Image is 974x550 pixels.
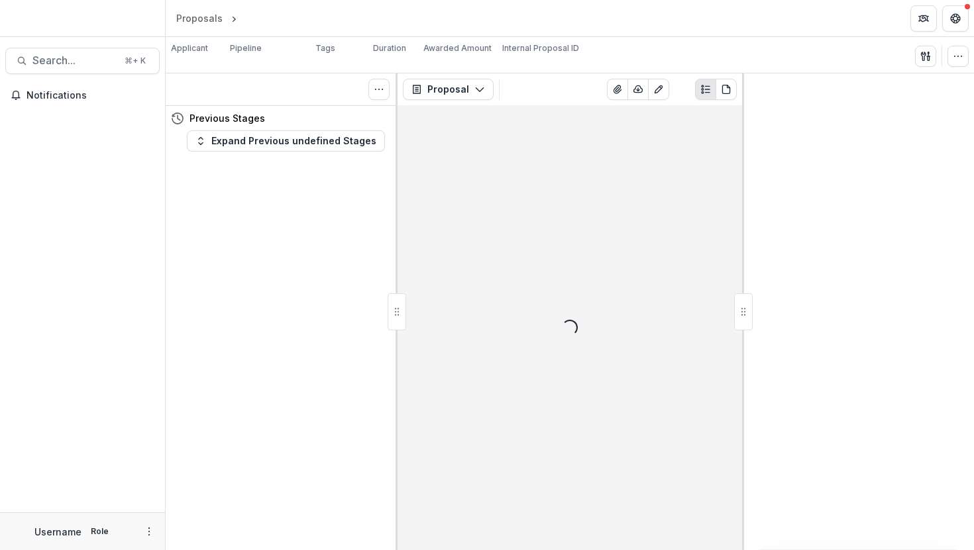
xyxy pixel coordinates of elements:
span: Search... [32,54,117,67]
p: Tags [315,42,335,54]
button: Expand Previous undefined Stages [187,130,385,152]
h4: Previous Stages [189,111,265,125]
button: Toggle View Cancelled Tasks [368,79,390,100]
p: Internal Proposal ID [502,42,579,54]
button: More [141,524,157,539]
button: Edit as form [648,79,669,100]
button: View Attached Files [607,79,628,100]
button: Proposal [403,79,494,100]
span: Notifications [27,90,154,101]
nav: breadcrumb [171,9,296,28]
div: ⌘ + K [122,54,148,68]
p: Duration [373,42,406,54]
p: Applicant [171,42,208,54]
button: Search... [5,48,160,74]
p: Pipeline [230,42,262,54]
p: Awarded Amount [423,42,492,54]
p: Role [87,526,113,537]
div: Proposals [176,11,223,25]
button: Plaintext view [695,79,716,100]
button: Partners [910,5,937,32]
button: Notifications [5,85,160,106]
a: Proposals [171,9,228,28]
button: Get Help [942,5,969,32]
p: Username [34,525,81,539]
button: PDF view [716,79,737,100]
